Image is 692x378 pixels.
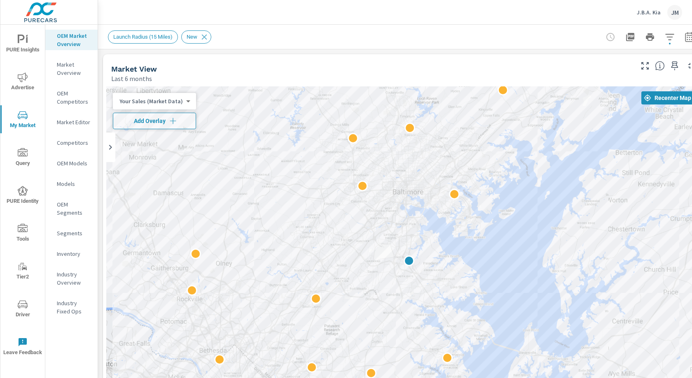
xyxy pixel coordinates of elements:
[45,87,98,108] div: OEM Competitors
[642,29,658,45] button: Print Report
[3,186,42,206] span: PURE Identity
[57,89,91,106] p: OEM Competitors
[45,157,98,169] div: OEM Models
[182,34,202,40] span: New
[3,262,42,282] span: Tier2
[111,74,152,83] p: Last 6 months
[45,178,98,190] div: Models
[638,59,652,72] button: Make Fullscreen
[0,25,45,365] div: nav menu
[3,72,42,93] span: Advertise
[45,116,98,128] div: Market Editor
[57,118,91,126] p: Market Editor
[57,299,91,315] p: Industry Fixed Ops
[45,30,98,50] div: OEM Market Overview
[57,229,91,237] p: Segments
[45,268,98,289] div: Industry Overview
[181,30,211,44] div: New
[45,248,98,260] div: Inventory
[57,270,91,287] p: Industry Overview
[117,117,192,125] span: Add Overlay
[622,29,638,45] button: "Export Report to PDF"
[45,198,98,219] div: OEM Segments
[57,180,91,188] p: Models
[111,65,157,73] h5: Market View
[108,34,178,40] span: Launch Radius (15 Miles)
[637,9,661,16] p: J.B.A. Kia
[45,137,98,149] div: Competitors
[655,61,665,71] span: Find the biggest opportunities in your market for your inventory. Understand by postal code where...
[667,5,682,20] div: JM
[57,159,91,167] p: OEM Models
[45,297,98,318] div: Industry Fixed Ops
[645,94,691,102] span: Recenter Map
[57,250,91,258] p: Inventory
[57,60,91,77] p: Market Overview
[3,299,42,320] span: Driver
[113,113,196,129] button: Add Overlay
[662,29,678,45] button: Apply Filters
[45,227,98,239] div: Segments
[57,200,91,217] p: OEM Segments
[57,32,91,48] p: OEM Market Overview
[113,97,189,105] div: Your Sales (Market Data)
[668,59,681,72] span: Save this to your personalized report
[3,148,42,168] span: Query
[3,337,42,357] span: Leave Feedback
[57,139,91,147] p: Competitors
[45,58,98,79] div: Market Overview
[3,110,42,130] span: My Market
[3,224,42,244] span: Tools
[119,97,183,105] p: Your Sales (Market Data)
[3,35,42,55] span: PURE Insights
